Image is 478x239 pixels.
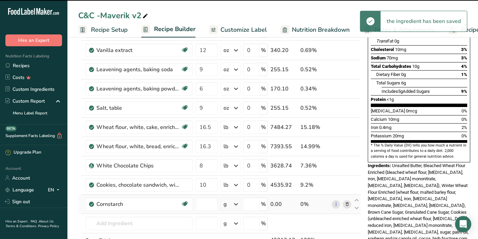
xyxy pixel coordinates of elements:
a: Customize Label [209,22,267,37]
div: 0.34% [300,85,329,93]
span: 10g [412,64,419,69]
span: 0% [461,133,467,138]
div: 3628.74 [270,162,298,170]
span: 0% [461,108,467,113]
a: Recipe Setup [78,22,128,37]
span: 6g [401,80,406,85]
span: 70mg [387,55,398,60]
span: Recipe Builder [154,25,196,34]
div: Wheat flour, white, bread, enriched [96,142,181,151]
span: 0g [394,38,399,44]
span: 4% [461,64,467,69]
div: oz [223,104,229,112]
a: Privacy Policy [38,224,59,229]
div: Open Intercom Messenger [455,216,471,232]
span: Fat [376,38,393,44]
div: EN [48,186,62,194]
div: 7393.55 [270,142,298,151]
span: Includes Added Sugars [382,89,430,94]
span: 3% [461,55,467,60]
span: Recipe Setup [91,25,128,34]
span: 3% [461,47,467,52]
div: 255.15 [270,65,298,74]
a: FAQ . [31,219,39,224]
span: 0mcg [406,108,417,113]
div: 0.52% [300,104,329,112]
input: Add Ingredient [85,217,193,230]
div: 255.15 [270,104,298,112]
a: Terms & Conditions . [6,224,38,229]
span: Sodium [371,55,386,60]
div: Cookies, chocolate sandwich, with creme filling, special dietary [96,181,181,189]
a: Nutrition Breakdown [280,22,350,37]
span: Protein [371,97,386,102]
span: Nutrition Breakdown [292,25,350,34]
span: Ingredients: [368,163,391,168]
span: Total Sugars [376,80,400,85]
span: 0.4mg [379,125,391,130]
div: 0.69% [300,46,329,54]
span: <1g [387,97,394,102]
div: 7.36% [300,162,329,170]
div: the ingredient has been saved [381,11,467,31]
div: Vanilla extract [96,46,181,54]
div: Wheat flour, white, cake, enriched [96,123,181,131]
span: Total Carbohydrates [371,64,411,69]
div: Upgrade Plan [5,149,41,156]
div: lb [223,162,228,170]
div: lb [223,142,228,151]
div: lb [223,181,228,189]
span: Customize Label [220,25,267,34]
div: 340.20 [270,46,298,54]
div: g [223,200,227,208]
div: 0.52% [300,65,329,74]
div: Leavening agents, baking soda [96,65,181,74]
span: Cholesterol [371,47,394,52]
div: 14.99% [300,142,329,151]
div: oz [223,65,229,74]
div: 9.2% [300,181,329,189]
div: Salt, table [96,104,181,112]
div: 170.10 [270,85,298,93]
div: g [223,219,227,228]
div: White Chocolate Chips [96,162,181,170]
span: [MEDICAL_DATA] [371,108,405,113]
a: i [332,200,340,209]
div: BETA [5,126,17,131]
span: Iron [371,125,378,130]
div: Custom Report [5,98,45,105]
span: 10mg [395,47,406,52]
a: Language [5,184,34,196]
span: Dietary Fiber [376,72,400,77]
a: Hire an Expert . [5,219,29,224]
span: 2% [461,125,467,130]
span: 9% [461,89,467,94]
span: 10mg [388,117,399,122]
span: 0% [461,117,467,122]
span: Calcium [371,117,387,122]
i: Trans [376,38,387,44]
div: 7484.27 [270,123,298,131]
div: oz [223,85,229,93]
div: C&C -Maverik v2 [78,9,149,22]
div: 0% [300,200,329,208]
section: * The % Daily Value (DV) tells you how much a nutrient in a serving of food contributes to a dail... [371,143,467,159]
div: Cornstarch [96,200,181,208]
div: 4535.92 [270,181,298,189]
div: 0.00 [270,200,298,208]
div: Leavening agents, baking powder, double-acting, sodium aluminum sulfate [96,85,181,93]
a: About Us . [5,219,54,229]
div: oz [223,46,229,54]
a: Recipe Builder [141,22,196,38]
button: Hire an Expert [5,34,62,46]
span: 5g [398,89,403,94]
span: Potassium [371,133,392,138]
div: 15.18% [300,123,329,131]
div: lb [223,123,228,131]
span: 0g [401,72,406,77]
span: 1% [461,72,467,77]
span: 20mg [393,133,404,138]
